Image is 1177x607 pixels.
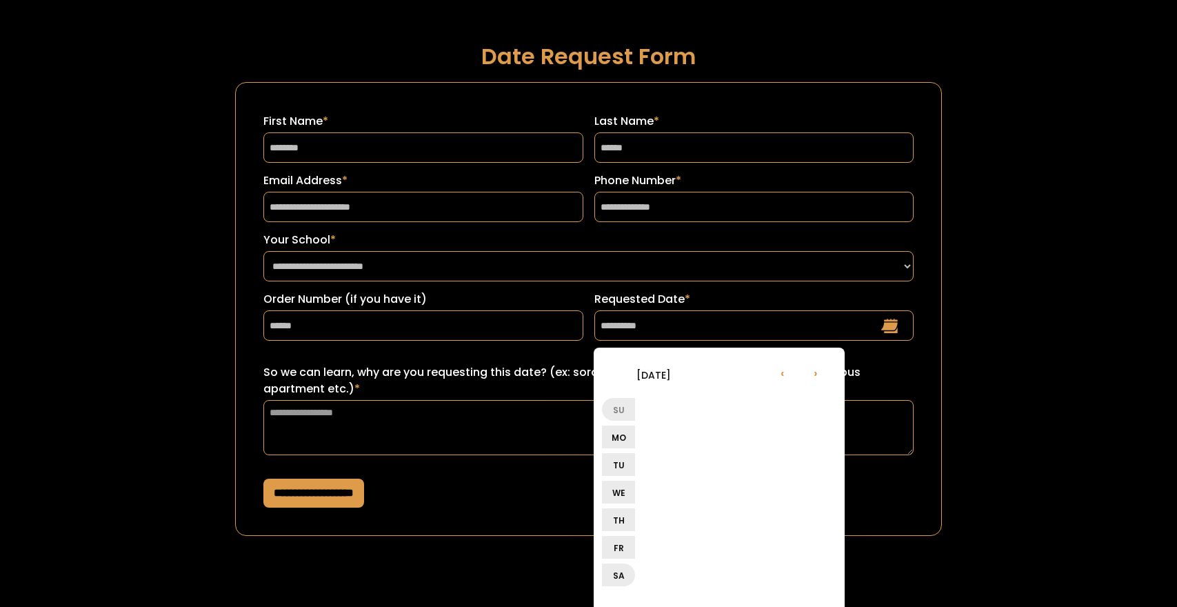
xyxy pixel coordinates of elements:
[602,564,635,586] li: Sa
[602,508,635,531] li: Th
[235,82,941,536] form: Request a Date Form
[263,364,913,397] label: So we can learn, why are you requesting this date? (ex: sorority recruitment, lease turn over for...
[263,172,583,189] label: Email Address
[602,398,635,421] li: Su
[594,291,914,308] label: Requested Date
[766,356,799,389] li: ‹
[602,536,635,559] li: Fr
[799,356,832,389] li: ›
[602,426,635,448] li: Mo
[594,172,914,189] label: Phone Number
[602,453,635,476] li: Tu
[263,232,913,248] label: Your School
[263,291,583,308] label: Order Number (if you have it)
[235,44,941,68] h1: Date Request Form
[263,113,583,130] label: First Name
[602,358,705,391] li: [DATE]
[594,113,914,130] label: Last Name
[602,481,635,504] li: We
